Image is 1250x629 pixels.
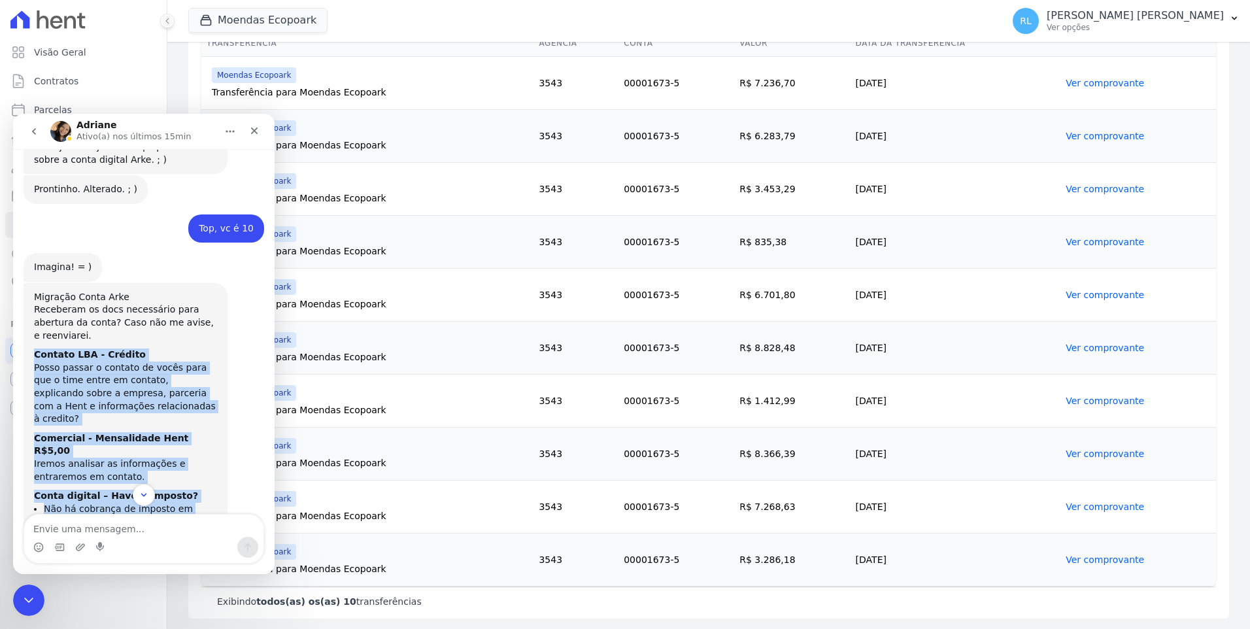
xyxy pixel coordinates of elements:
[533,110,618,163] td: 3543
[201,30,533,57] th: Transferência
[5,68,161,94] a: Contratos
[1066,343,1144,353] a: Ver comprovante
[618,269,734,322] td: 00001673-5
[62,428,73,439] button: Upload do anexo
[618,428,734,481] td: 00001673-5
[734,216,850,269] td: R$ 835,38
[21,177,204,190] div: Migração Conta Arke
[41,428,52,439] button: Selecionador de GIF
[734,110,850,163] td: R$ 6.283,79
[11,401,250,423] textarea: Envie uma mensagem...
[533,481,618,534] td: 3543
[1066,554,1144,565] a: Ver comprovante
[212,562,528,575] div: Transferência para Moendas Ecopoark
[21,235,133,246] b: Contato LBA - Crédito
[533,322,618,375] td: 3543
[212,509,528,522] div: Transferência para Moendas Ecopoark
[5,212,161,238] a: Transferências
[212,139,528,152] div: Transferência para Moendas Ecopoark
[21,319,175,343] b: Comercial - Mensalidade Hent R$5,00
[120,370,142,392] button: Scroll to bottom
[1020,16,1032,25] span: RL
[1066,184,1144,194] a: Ver comprovante
[851,163,1061,216] td: [DATE]
[533,534,618,586] td: 3543
[851,322,1061,375] td: [DATE]
[533,30,618,57] th: Agência
[618,481,734,534] td: 00001673-5
[734,269,850,322] td: R$ 6.701,80
[10,169,214,485] div: Migração Conta ArkeReceberam os docs necessário para abertura da conta? Caso não me avise, e reen...
[1066,449,1144,459] a: Ver comprovante
[21,344,204,369] div: Iremos analisar as informações e entraremos em contato.
[618,534,734,586] td: 00001673-5
[20,428,31,439] button: Selecionador de Emoji
[1066,501,1144,512] a: Ver comprovante
[34,103,72,116] span: Parcelas
[5,97,161,123] a: Parcelas
[212,350,528,364] div: Transferência para Moendas Ecopoark
[618,375,734,428] td: 00001673-5
[734,30,850,57] th: Valor
[734,428,850,481] td: R$ 8.366,39
[618,216,734,269] td: 00001673-5
[188,8,328,33] button: Moendas Ecopoark
[851,110,1061,163] td: [DATE]
[533,269,618,322] td: 3543
[5,126,161,152] a: Lotes
[5,183,161,209] a: Minha Carteira
[217,595,422,608] p: Exibindo transferências
[10,316,156,332] div: Plataformas
[1066,78,1144,88] a: Ver comprovante
[533,428,618,481] td: 3543
[851,30,1061,57] th: Data da Transferência
[851,57,1061,110] td: [DATE]
[212,192,528,205] div: Transferência para Moendas Ecopoark
[21,248,204,312] div: Posso passar o contato de vocês para que o time entre em contato, explicando sobre a empresa, par...
[10,169,251,496] div: Adriane diz…
[533,216,618,269] td: 3543
[212,403,528,416] div: Transferência para Moendas Ecopoark
[1047,22,1224,33] p: Ver opções
[1047,9,1224,22] p: [PERSON_NAME] [PERSON_NAME]
[13,585,44,616] iframe: Intercom live chat
[618,57,734,110] td: 00001673-5
[851,216,1061,269] td: [DATE]
[5,154,161,180] a: Clientes
[256,596,356,607] b: todos(as) os(as) 10
[734,481,850,534] td: R$ 7.268,63
[533,163,618,216] td: 3543
[5,366,161,392] a: Conta Hent
[734,163,850,216] td: R$ 3.453,29
[5,337,161,364] a: Recebíveis
[533,375,618,428] td: 3543
[5,269,161,296] a: Negativação
[851,269,1061,322] td: [DATE]
[734,534,850,586] td: R$ 3.286,18
[1002,3,1250,39] button: RL [PERSON_NAME] [PERSON_NAME] Ver opções
[21,147,78,160] div: Imagina! = )
[618,30,734,57] th: Conta
[83,428,93,439] button: Start recording
[851,428,1061,481] td: [DATE]
[212,456,528,469] div: Transferência para Moendas Ecopoark
[224,423,245,444] button: Enviar uma mensagem
[34,46,86,59] span: Visão Geral
[1066,396,1144,406] a: Ver comprovante
[851,375,1061,428] td: [DATE]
